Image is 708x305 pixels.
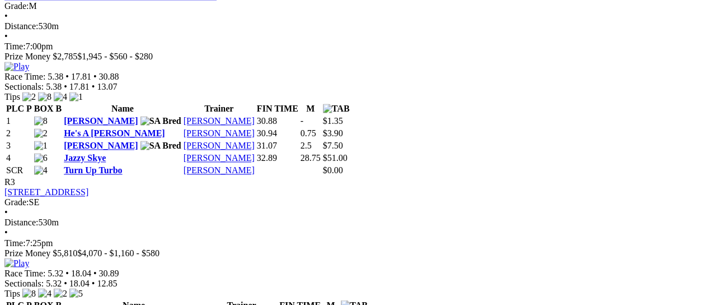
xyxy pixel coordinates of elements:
td: 31.07 [256,140,299,151]
span: 5.32 [48,268,63,278]
a: [PERSON_NAME] [184,128,255,138]
span: B [55,104,62,113]
span: 12.85 [97,278,117,288]
a: Turn Up Turbo [64,165,122,175]
span: $3.90 [323,128,343,138]
span: • [93,268,97,278]
a: [PERSON_NAME] [184,153,255,163]
span: $1.35 [323,116,343,126]
span: • [92,278,95,288]
img: 8 [22,288,36,298]
span: Time: [4,41,26,51]
span: Sectionals: [4,82,44,91]
div: Prize Money $2,785 [4,52,704,62]
img: 4 [54,92,67,102]
span: 17.81 [71,72,91,81]
span: Time: [4,238,26,247]
div: 530m [4,218,704,228]
img: 8 [38,92,51,102]
text: 0.75 [301,128,316,138]
img: 1 [69,92,83,102]
span: 5.38 [48,72,63,81]
span: 30.89 [99,268,119,278]
a: [PERSON_NAME] [184,165,255,175]
span: • [4,228,8,237]
td: 30.94 [256,128,299,139]
td: 3 [6,140,32,151]
span: 5.32 [46,278,62,288]
img: 4 [34,165,48,175]
img: 2 [22,92,36,102]
a: [PERSON_NAME] [64,141,138,150]
span: 5.38 [46,82,62,91]
span: 13.07 [97,82,117,91]
span: Distance: [4,21,38,31]
span: Tips [4,288,20,298]
span: 30.88 [99,72,119,81]
span: Grade: [4,197,29,207]
a: Jazzy Skye [64,153,106,163]
span: 18.04 [69,278,90,288]
span: • [4,11,8,21]
span: Distance: [4,218,38,227]
img: TAB [323,104,350,114]
span: $0.00 [323,165,343,175]
div: SE [4,197,704,207]
img: 5 [69,288,83,298]
span: Race Time: [4,268,45,278]
span: PLC [6,104,24,113]
span: 18.04 [71,268,91,278]
span: BOX [34,104,54,113]
div: Prize Money $5,810 [4,248,704,258]
span: • [64,82,67,91]
a: [PERSON_NAME] [184,141,255,150]
span: P [26,104,32,113]
text: 28.75 [301,153,321,163]
img: 8 [34,116,48,126]
span: $1,945 - $560 - $280 [77,52,153,61]
span: • [4,31,8,41]
img: 2 [54,288,67,298]
th: FIN TIME [256,103,299,114]
span: • [4,207,8,217]
a: [PERSON_NAME] [184,116,255,126]
span: R3 [4,177,15,187]
span: • [65,268,69,278]
div: 7:25pm [4,238,704,248]
img: 1 [34,141,48,151]
img: 4 [38,288,51,298]
td: 4 [6,152,32,164]
td: 1 [6,115,32,127]
text: - [301,116,303,126]
th: Trainer [183,103,255,114]
td: 30.88 [256,115,299,127]
span: 17.81 [69,82,90,91]
td: 32.89 [256,152,299,164]
img: SA Bred [140,116,181,126]
span: $51.00 [323,153,348,163]
div: 530m [4,21,704,31]
div: 7:00pm [4,41,704,52]
text: 2.5 [301,141,312,150]
img: SA Bred [140,141,181,151]
span: $4,070 - $1,160 - $580 [77,248,160,257]
img: 2 [34,128,48,138]
td: SCR [6,165,32,176]
th: M [300,103,321,114]
img: Play [4,62,29,72]
a: [PERSON_NAME] [64,116,138,126]
td: 2 [6,128,32,139]
span: • [64,278,67,288]
a: He's A [PERSON_NAME] [64,128,165,138]
span: Grade: [4,1,29,11]
span: Sectionals: [4,278,44,288]
span: Race Time: [4,72,45,81]
th: Name [63,103,182,114]
div: M [4,1,704,11]
a: [STREET_ADDRESS] [4,187,88,197]
span: • [93,72,97,81]
img: Play [4,258,29,268]
img: 6 [34,153,48,163]
span: • [92,82,95,91]
span: Tips [4,92,20,101]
